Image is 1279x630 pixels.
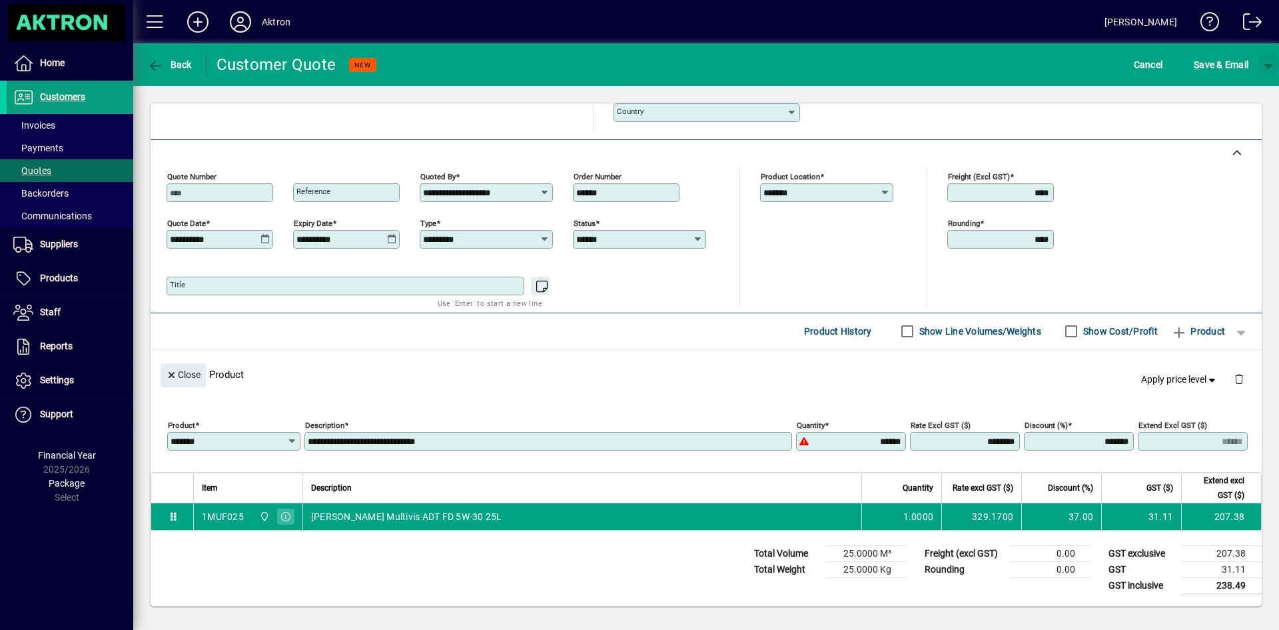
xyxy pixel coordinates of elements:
td: 37.00 [1021,503,1101,530]
span: S [1194,59,1199,70]
mat-label: Extend excl GST ($) [1138,420,1207,429]
button: Delete [1223,363,1255,395]
mat-label: Title [170,280,185,289]
mat-label: Description [305,420,344,429]
span: NEW [354,61,371,69]
mat-label: Quantity [797,420,825,429]
span: Cancel [1134,54,1163,75]
span: Quotes [13,165,51,176]
span: Apply price level [1141,373,1218,387]
label: Show Line Volumes/Weights [917,325,1041,338]
a: Quotes [7,159,133,182]
a: Home [7,47,133,80]
mat-label: Status [574,218,596,227]
span: [PERSON_NAME] Multivis ADT FD 5W-30 25L [311,510,502,523]
span: Discount (%) [1048,481,1093,495]
td: 207.38 [1181,503,1261,530]
a: Reports [7,330,133,363]
a: Support [7,398,133,431]
mat-label: Quote number [167,171,216,181]
span: Close [166,364,201,386]
span: Back [147,59,192,70]
button: Close [161,363,206,387]
td: Rounding [918,561,1011,577]
mat-label: Rate excl GST ($) [911,420,971,429]
a: Products [7,262,133,295]
span: Reports [40,341,73,351]
td: 0.00 [1011,545,1091,561]
td: 31.11 [1101,503,1181,530]
span: Item [202,481,218,495]
div: [PERSON_NAME] [1104,11,1177,33]
mat-label: Order number [574,171,622,181]
span: Package [49,478,85,489]
span: Backorders [13,188,69,199]
span: Settings [40,375,74,385]
a: Backorders [7,182,133,205]
div: Aktron [262,11,290,33]
button: Back [144,53,195,77]
mat-label: Expiry date [294,218,332,227]
span: Products [40,273,78,283]
span: Payments [13,143,63,153]
button: Add [177,10,219,34]
mat-label: Discount (%) [1025,420,1068,429]
span: Quantity [903,481,933,495]
span: Description [311,481,352,495]
span: 1.0000 [903,510,934,523]
mat-label: Rounding [948,218,980,227]
button: Product History [799,319,877,343]
span: Home [40,57,65,68]
button: Cancel [1130,53,1166,77]
span: Financial Year [38,450,96,461]
mat-label: Reference [296,187,330,196]
button: Apply price level [1136,367,1224,391]
mat-label: Type [420,218,436,227]
div: Customer Quote [216,54,336,75]
mat-label: Quote date [167,218,206,227]
mat-label: Country [617,107,643,116]
td: 25.0000 Kg [827,561,907,577]
span: ave & Email [1194,54,1248,75]
a: Logout [1233,3,1262,46]
td: GST exclusive [1102,545,1182,561]
a: Suppliers [7,228,133,261]
span: Communications [13,211,92,221]
td: 207.38 [1182,545,1262,561]
div: Product [151,350,1262,399]
td: Total Volume [747,545,827,561]
mat-hint: Use 'Enter' to start a new line [438,295,542,311]
td: 0.00 [1011,561,1091,577]
button: Product [1164,319,1232,343]
app-page-header-button: Close [157,368,209,380]
td: 238.49 [1182,577,1262,594]
mat-label: Freight (excl GST) [948,171,1010,181]
span: Suppliers [40,239,78,249]
span: Product History [804,321,872,342]
a: Invoices [7,114,133,137]
span: Support [40,409,73,419]
td: GST inclusive [1102,577,1182,594]
td: 31.11 [1182,561,1262,577]
a: Knowledge Base [1190,3,1220,46]
span: Extend excl GST ($) [1190,473,1244,503]
mat-label: Quoted by [420,171,456,181]
span: Product [1171,321,1225,342]
button: Save & Email [1187,53,1255,77]
span: Rate excl GST ($) [953,481,1013,495]
mat-label: Product location [761,171,820,181]
span: Staff [40,307,61,317]
div: 329.1700 [950,510,1013,523]
label: Show Cost/Profit [1080,325,1158,338]
a: Communications [7,205,133,227]
td: 25.0000 M³ [827,545,907,561]
span: Invoices [13,120,55,131]
td: GST [1102,561,1182,577]
a: Settings [7,364,133,397]
span: Central [256,509,271,524]
div: 1MUF025 [202,510,244,523]
button: Profile [219,10,262,34]
td: Freight (excl GST) [918,545,1011,561]
mat-label: Product [168,420,195,429]
app-page-header-button: Delete [1223,373,1255,385]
